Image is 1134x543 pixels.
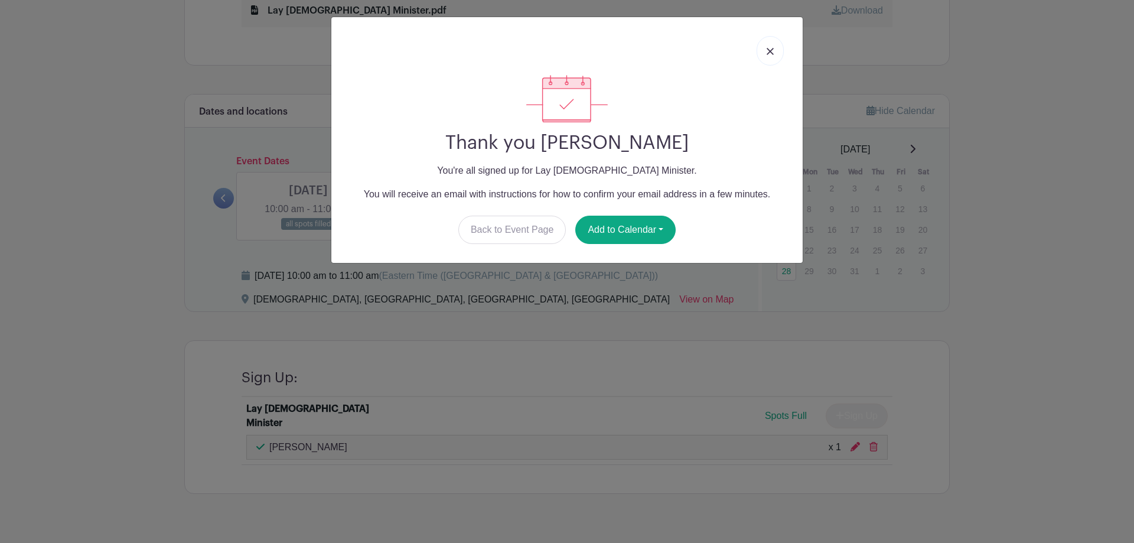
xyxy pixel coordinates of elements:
[341,132,793,154] h2: Thank you [PERSON_NAME]
[526,75,608,122] img: signup_complete-c468d5dda3e2740ee63a24cb0ba0d3ce5d8a4ecd24259e683200fb1569d990c8.svg
[575,216,676,244] button: Add to Calendar
[341,187,793,201] p: You will receive an email with instructions for how to confirm your email address in a few minutes.
[341,164,793,178] p: You're all signed up for Lay [DEMOGRAPHIC_DATA] Minister.
[458,216,566,244] a: Back to Event Page
[767,48,774,55] img: close_button-5f87c8562297e5c2d7936805f587ecaba9071eb48480494691a3f1689db116b3.svg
